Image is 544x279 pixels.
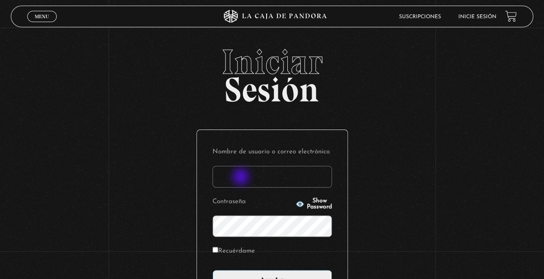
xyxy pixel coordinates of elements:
[35,14,49,19] span: Menu
[11,45,533,79] span: Iniciar
[505,10,517,22] a: View your shopping cart
[307,198,332,210] span: Show Password
[212,195,293,209] label: Contraseña
[11,45,533,100] h2: Sesión
[212,146,332,159] label: Nombre de usuario o correo electrónico
[32,21,52,27] span: Cerrar
[212,247,218,253] input: Recuérdame
[399,14,441,19] a: Suscripciones
[212,245,255,258] label: Recuérdame
[296,198,332,210] button: Show Password
[458,14,496,19] a: Inicie sesión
